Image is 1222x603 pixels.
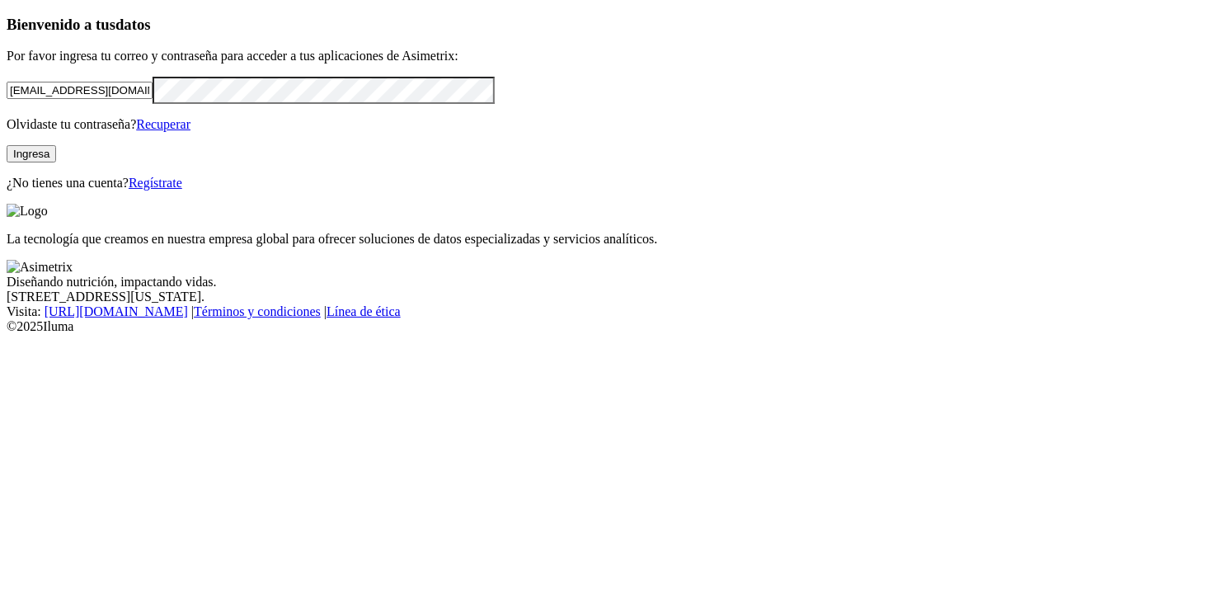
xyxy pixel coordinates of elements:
div: © 2025 Iluma [7,319,1215,334]
p: La tecnología que creamos en nuestra empresa global para ofrecer soluciones de datos especializad... [7,232,1215,247]
button: Ingresa [7,145,56,163]
p: ¿No tienes una cuenta? [7,176,1215,191]
h3: Bienvenido a tus [7,16,1215,34]
input: Tu correo [7,82,153,99]
a: Regístrate [129,176,182,190]
span: datos [115,16,151,33]
img: Logo [7,204,48,219]
a: Línea de ética [327,304,401,318]
div: [STREET_ADDRESS][US_STATE]. [7,290,1215,304]
img: Asimetrix [7,260,73,275]
a: Términos y condiciones [194,304,321,318]
p: Olvidaste tu contraseña? [7,117,1215,132]
div: Visita : | | [7,304,1215,319]
p: Por favor ingresa tu correo y contraseña para acceder a tus aplicaciones de Asimetrix: [7,49,1215,64]
a: [URL][DOMAIN_NAME] [45,304,188,318]
div: Diseñando nutrición, impactando vidas. [7,275,1215,290]
a: Recuperar [136,117,190,131]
